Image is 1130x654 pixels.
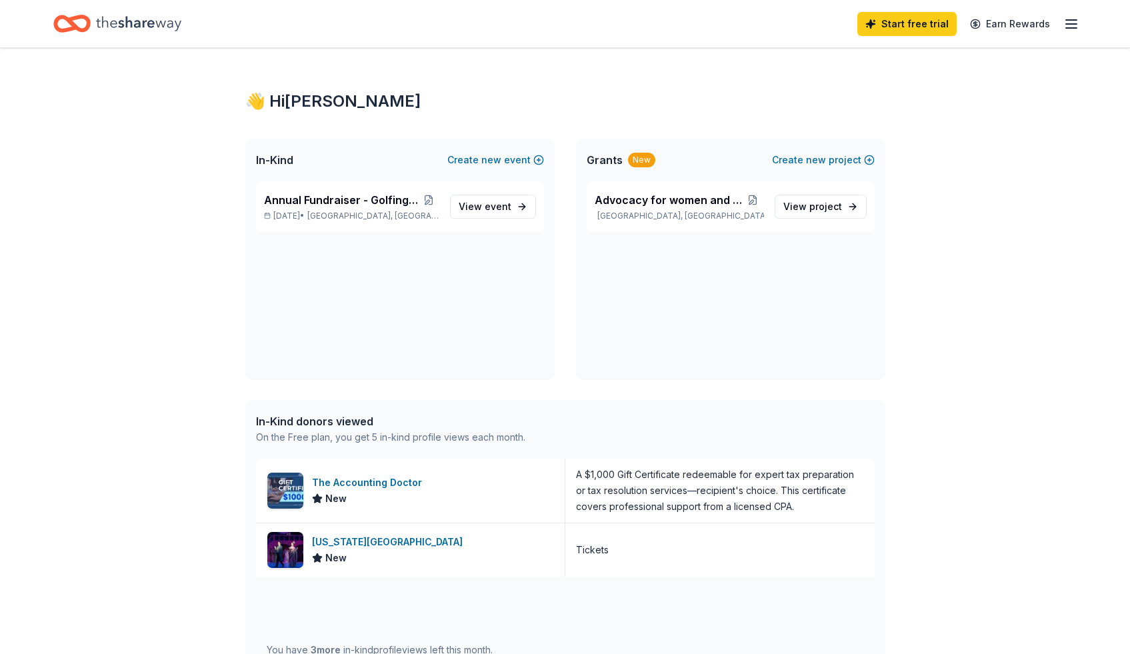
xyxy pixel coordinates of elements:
[775,195,867,219] a: View project
[962,12,1058,36] a: Earn Rewards
[459,199,511,215] span: View
[325,550,347,566] span: New
[806,152,826,168] span: new
[595,211,764,221] p: [GEOGRAPHIC_DATA], [GEOGRAPHIC_DATA]
[267,532,303,568] img: Image for Kansas City Repertory Theatre
[450,195,536,219] a: View event
[857,12,957,36] a: Start free trial
[485,201,511,212] span: event
[481,152,501,168] span: new
[245,91,885,112] div: 👋 Hi [PERSON_NAME]
[307,211,439,221] span: [GEOGRAPHIC_DATA], [GEOGRAPHIC_DATA]
[256,413,525,429] div: In-Kind donors viewed
[595,192,742,208] span: Advocacy for women and children
[447,152,544,168] button: Createnewevent
[325,491,347,507] span: New
[772,152,875,168] button: Createnewproject
[587,152,623,168] span: Grants
[312,475,427,491] div: The Accounting Doctor
[628,153,655,167] div: New
[809,201,842,212] span: project
[264,192,419,208] span: Annual Fundraiser - Golfing Fore Good
[576,467,864,515] div: A $1,000 Gift Certificate redeemable for expert tax preparation or tax resolution services—recipi...
[53,8,181,39] a: Home
[256,152,293,168] span: In-Kind
[783,199,842,215] span: View
[267,473,303,509] img: Image for The Accounting Doctor
[312,534,468,550] div: [US_STATE][GEOGRAPHIC_DATA]
[256,429,525,445] div: On the Free plan, you get 5 in-kind profile views each month.
[576,542,609,558] div: Tickets
[264,211,439,221] p: [DATE] •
